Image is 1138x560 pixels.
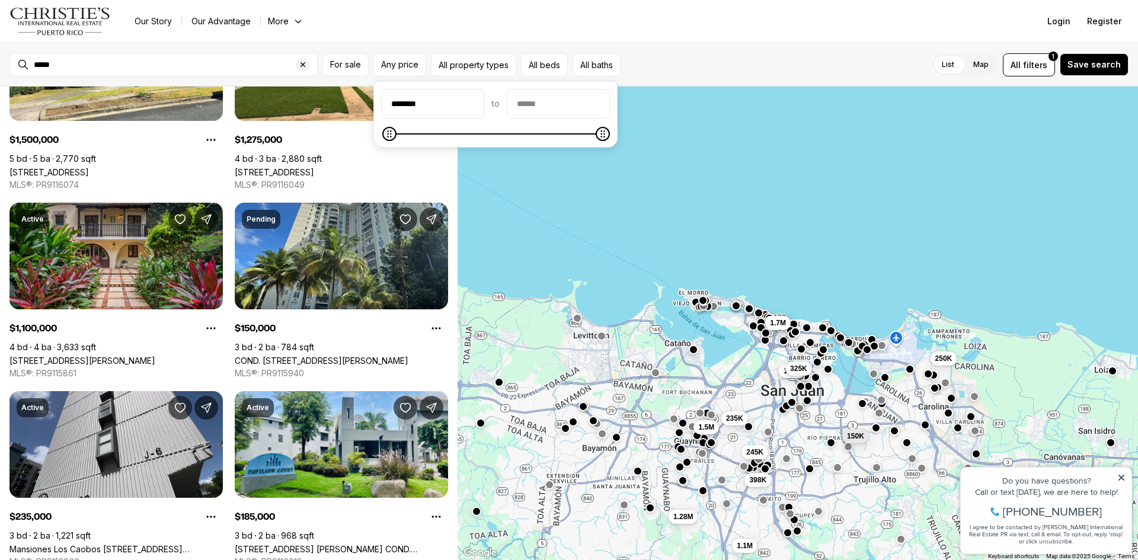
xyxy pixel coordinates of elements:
button: 245K [741,445,768,459]
span: Any price [381,60,418,69]
span: 1.28M [673,512,693,521]
button: 1.28M [669,510,698,524]
button: All beds [521,53,568,76]
button: Save Property: 40 CAMINO COQUI, BEVERLY HILLS [168,207,192,231]
button: Login [1040,9,1078,33]
button: Register [1080,9,1129,33]
button: Share Property [420,207,443,231]
p: Active [21,215,44,224]
span: 1 [1052,52,1054,61]
span: Register [1087,17,1121,26]
button: 1.1M [732,539,757,553]
button: Share Property [194,396,218,420]
input: priceMin [382,89,484,118]
p: Active [21,403,44,412]
button: All property types [431,53,516,76]
button: Save Property: Mansiones Los Caobos AVENIDA SAN PATRICIO #10-B [168,396,192,420]
label: List [932,54,964,75]
span: 150K [847,431,864,441]
span: 1.1M [737,541,753,551]
span: 185K [784,366,801,376]
button: Allfilters1 [1003,53,1055,76]
button: Share Property [420,396,443,420]
span: Save search [1067,60,1121,69]
span: Minimum [382,127,397,141]
button: Save Property: COND. CONCORDIA GARDENS II #11-K [394,207,417,231]
button: Property options [199,128,223,152]
button: Save Property: 161 AVE. CESAR GONZALEZ COND. PAVILLION COURT #10B [394,396,417,420]
button: Save search [1060,53,1129,76]
button: Property options [199,505,223,529]
span: I agree to be contacted by [PERSON_NAME] International Real Estate PR via text, call & email. To ... [15,73,169,95]
button: 1.7M [765,316,791,330]
button: 250K [931,351,957,366]
button: 150K [842,429,869,443]
button: For sale [322,53,369,76]
input: priceMax [507,89,609,118]
a: Our Advantage [182,13,260,30]
button: 1.5M [693,420,719,434]
span: 325K [790,364,807,373]
span: For sale [330,60,361,69]
a: 161 AVE. CESAR GONZALEZ COND. PAVILLION COURT #10B, SAN JUAN PR, 00918 [235,544,448,554]
a: COND. CONCORDIA GARDENS II #11-K, SAN JUAN PR, 00924 [235,356,408,366]
button: Any price [373,53,426,76]
button: 325K [785,361,812,376]
span: 250K [935,354,952,363]
button: Clear search input [296,53,317,76]
span: 398K [749,475,766,485]
a: 162 St. MONTEAZUL #162, GUAYNABO PR, 00969 [235,167,314,177]
button: Property options [424,505,448,529]
button: Property options [199,316,223,340]
span: filters [1023,59,1047,71]
span: [PHONE_NUMBER] [49,56,148,68]
a: Mansiones Los Caobos AVENIDA SAN PATRICIO #10-B, GUAYNABO PR, 00968 [9,544,223,554]
button: More [261,13,311,30]
div: Do you have questions? [12,27,171,35]
span: Login [1047,17,1070,26]
span: All [1011,59,1021,71]
p: Active [247,403,269,412]
label: Map [964,54,998,75]
button: Property options [424,316,448,340]
span: 235K [726,414,743,423]
button: 398K [744,473,771,487]
a: 40 CAMINO COQUI, BEVERLY HILLS, GUAYNABO PR, 00971 [9,356,155,366]
button: All baths [573,53,621,76]
button: Share Property [194,207,218,231]
span: 1.7M [770,318,786,328]
div: Call or text [DATE], we are here to help! [12,38,171,46]
a: Our Story [125,13,181,30]
span: to [491,99,500,108]
span: 245K [746,447,763,457]
span: Maximum [596,127,610,141]
img: logo [9,7,111,36]
button: 185K [779,364,805,378]
p: Pending [247,215,276,224]
span: 1.5M [698,423,714,432]
a: 13 CALLE, GUAYNABO PR, 00966 [9,167,89,177]
button: 235K [721,411,748,425]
